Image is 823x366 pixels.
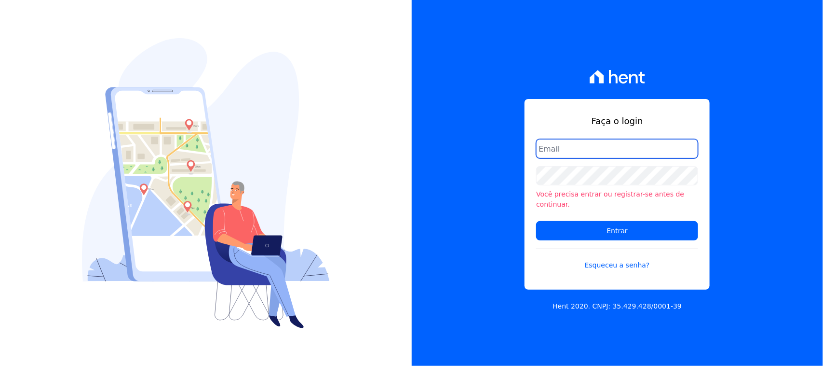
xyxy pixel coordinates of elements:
h1: Faça o login [536,114,698,127]
img: Login [82,38,330,328]
li: Você precisa entrar ou registrar-se antes de continuar. [536,189,698,210]
input: Email [536,139,698,158]
input: Entrar [536,221,698,240]
a: Esqueceu a senha? [536,248,698,270]
p: Hent 2020. CNPJ: 35.429.428/0001-39 [553,301,682,311]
